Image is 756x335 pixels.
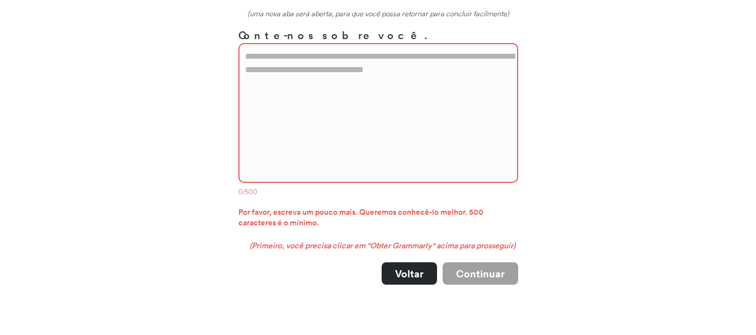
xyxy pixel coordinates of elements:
[247,9,509,18] font: (uma nova aba será aberta, para que você possa retornar para concluir facilmente)
[238,206,485,229] font: Por favor, escreva um pouco mais. Queremos conhecê-lo melhor. 500 caracteres é o mínimo.
[238,187,257,196] font: 0/500
[443,262,518,285] button: Continuar
[250,240,515,251] font: (Primeiro, você precisa clicar em "Obter Grammarly" acima para prosseguir)
[456,267,505,280] font: Continuar
[238,27,427,42] font: Conte-nos sobre você.
[382,262,437,285] button: Voltar
[395,267,424,280] font: Voltar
